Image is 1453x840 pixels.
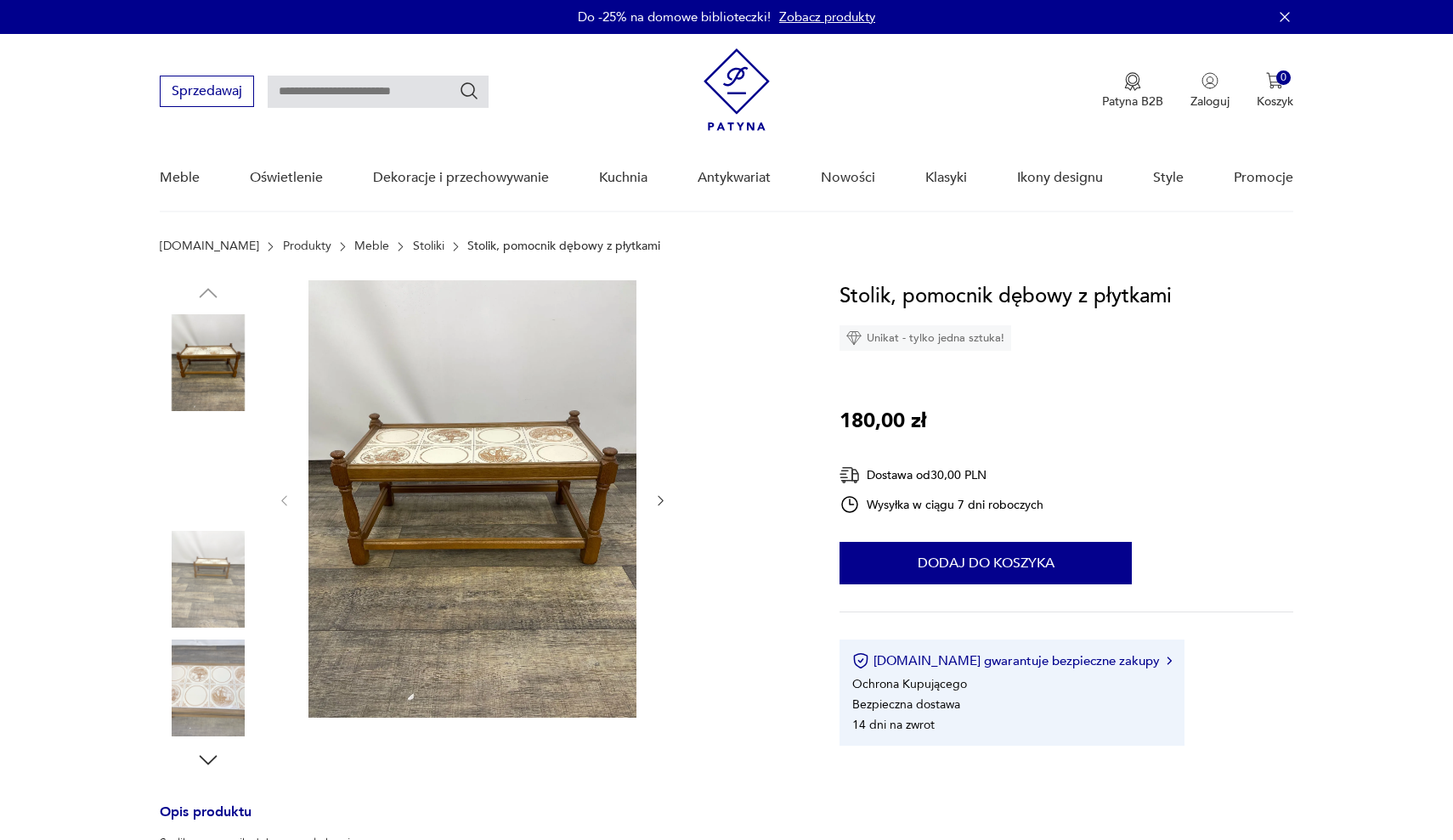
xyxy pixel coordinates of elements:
a: [DOMAIN_NAME] [160,240,259,253]
img: Zdjęcie produktu Stolik, pomocnik dębowy z płytkami [308,280,636,718]
p: Koszyk [1257,93,1293,110]
button: Dodaj do koszyka [840,542,1132,584]
button: Zaloguj [1190,72,1230,110]
img: Ikona diamentu [846,330,862,346]
a: Zobacz produkty [779,8,875,25]
div: Wysyłka w ciągu 7 dni roboczych [840,494,1043,515]
a: Kuchnia [599,145,647,211]
p: Stolik, pomocnik dębowy z płytkami [467,240,660,253]
a: Produkty [283,240,331,253]
div: 0 [1276,70,1291,85]
p: 180,00 zł [840,405,926,437]
a: Promocje [1234,145,1293,211]
h1: Stolik, pomocnik dębowy z płytkami [840,280,1172,313]
a: Sprzedawaj [160,87,254,99]
a: Stoliki [413,240,444,253]
img: Ikona strzałki w prawo [1167,657,1172,665]
a: Klasyki [925,145,967,211]
a: Style [1153,145,1184,211]
img: Ikona medalu [1124,72,1141,91]
button: Sprzedawaj [160,76,254,107]
p: Zaloguj [1190,93,1230,110]
img: Ikona dostawy [840,465,860,486]
img: Patyna - sklep z meblami i dekoracjami vintage [704,48,770,131]
li: Ochrona Kupującego [852,676,967,692]
a: Meble [160,145,200,211]
button: Szukaj [459,81,479,101]
button: 0Koszyk [1257,72,1293,110]
img: Zdjęcie produktu Stolik, pomocnik dębowy z płytkami [160,640,257,736]
a: Nowości [821,145,875,211]
div: Unikat - tylko jedna sztuka! [840,325,1011,351]
button: Patyna B2B [1102,72,1163,110]
h3: Opis produktu [160,807,799,835]
li: Bezpieczna dostawa [852,696,960,713]
a: Dekoracje i przechowywanie [373,145,549,211]
p: Do -25% na domowe biblioteczki! [578,8,771,25]
img: Zdjęcie produktu Stolik, pomocnik dębowy z płytkami [160,423,257,520]
div: Dostawa od 30,00 PLN [840,465,1043,486]
a: Ikona medaluPatyna B2B [1102,72,1163,110]
a: Ikony designu [1017,145,1103,211]
img: Zdjęcie produktu Stolik, pomocnik dębowy z płytkami [160,531,257,628]
p: Patyna B2B [1102,93,1163,110]
li: 14 dni na zwrot [852,717,935,733]
img: Ikona certyfikatu [852,652,869,669]
img: Zdjęcie produktu Stolik, pomocnik dębowy z płytkami [160,314,257,411]
a: Meble [354,240,389,253]
img: Ikona koszyka [1266,72,1283,89]
button: [DOMAIN_NAME] gwarantuje bezpieczne zakupy [852,652,1171,669]
a: Oświetlenie [250,145,323,211]
a: Antykwariat [698,145,771,211]
img: Ikonka użytkownika [1201,72,1218,89]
